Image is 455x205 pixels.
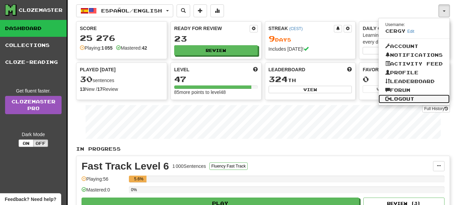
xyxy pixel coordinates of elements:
span: This week in points, UTC [347,66,352,73]
button: Español/English [76,4,173,17]
span: cergy [385,28,406,34]
div: Day s [269,34,352,43]
a: Profile [379,68,450,77]
div: Get fluent faster. [5,87,62,94]
div: Playing: 56 [82,176,126,187]
div: Mastered: 0 [82,186,126,198]
div: 5.6% [131,176,146,182]
button: Review [174,45,258,55]
strong: 42 [142,45,147,51]
div: 1 000 Sentences [173,163,206,170]
div: Fast Track Level 6 [82,161,169,171]
button: Fluency Fast Track [209,162,248,170]
span: 9 [269,34,275,43]
a: Leaderboard [379,77,450,86]
a: Logout [379,95,450,103]
a: ClozemasterPro [5,96,62,114]
span: Level [174,66,189,73]
button: On [19,139,33,147]
a: Forum [379,86,450,95]
a: Account [379,42,450,51]
div: Includes [DATE]! [269,46,352,52]
strong: 17 [97,86,103,92]
a: (CEST) [289,26,303,31]
div: 23 [174,34,258,43]
div: Score [80,25,163,32]
div: Mastered: [116,45,147,51]
button: More stats [210,4,224,17]
div: Streak [269,25,334,32]
button: Add sentence to collection [194,4,207,17]
small: Username: [385,22,405,27]
button: Search sentences [177,4,190,17]
p: In Progress [76,146,450,152]
button: Seta dailygoal [363,47,446,54]
button: Off [33,139,48,147]
div: 47 [174,75,258,83]
div: sentences [80,75,163,84]
span: Played [DATE] [80,66,116,73]
div: Ready for Review [174,25,250,32]
strong: 13 [80,86,85,92]
strong: 1 055 [101,45,113,51]
div: th [269,75,352,84]
a: Edit [407,29,414,34]
div: Playing: [80,45,113,51]
div: Dark Mode [5,131,62,138]
div: 0 [363,75,446,83]
button: View [269,86,352,93]
button: View [363,85,404,93]
div: Learning a language requires practice every day. Stay motivated! [363,32,446,45]
span: 30 [80,74,93,84]
span: Leaderboard [269,66,305,73]
span: 324 [269,74,288,84]
div: 25 276 [80,34,163,42]
span: Score more points to level up [253,66,258,73]
button: Full History [422,105,450,112]
div: Clozemaster [19,7,63,14]
div: 85 more points to level 48 [174,89,258,96]
div: Favorites [363,66,446,73]
a: Activity Feed [379,59,450,68]
span: Open feedback widget [5,196,56,203]
div: Daily Goal [363,25,446,32]
span: Español / English [101,8,162,14]
div: New / Review [80,86,163,93]
a: Notifications [379,51,450,59]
